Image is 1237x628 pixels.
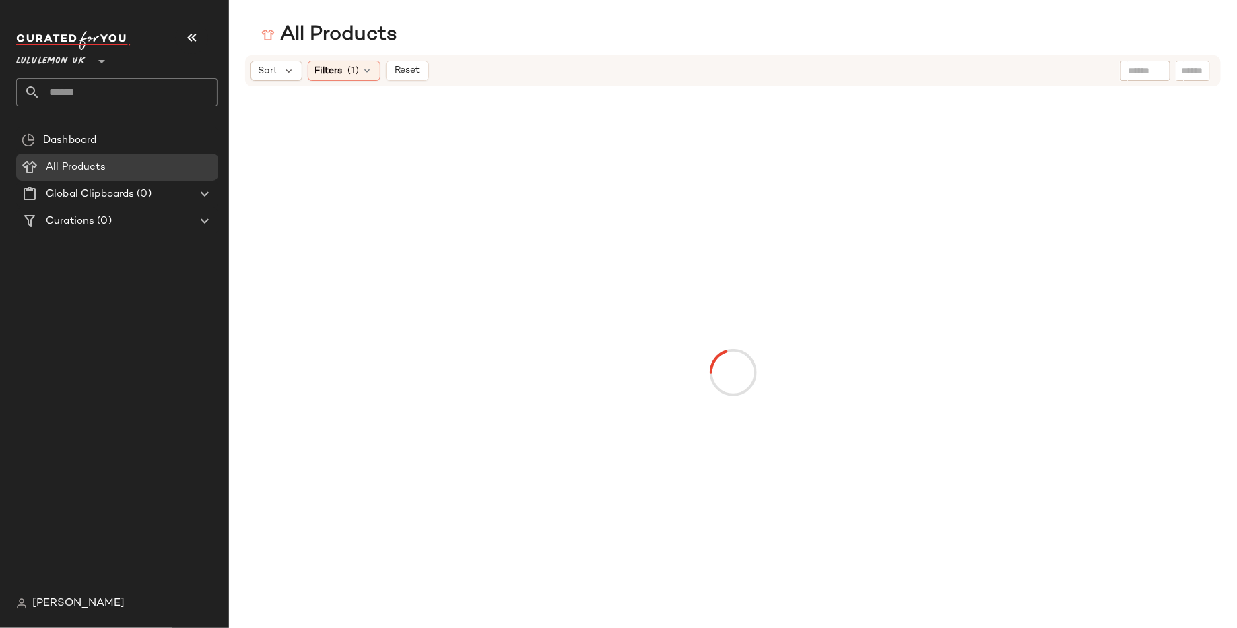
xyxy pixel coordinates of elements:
[315,64,343,78] span: Filters
[46,187,134,202] span: Global Clipboards
[43,133,96,148] span: Dashboard
[46,160,106,175] span: All Products
[16,31,131,50] img: cfy_white_logo.C9jOOHJF.svg
[261,22,397,49] div: All Products
[16,598,27,609] img: svg%3e
[46,214,94,229] span: Curations
[261,28,275,42] img: svg%3e
[32,596,125,612] span: [PERSON_NAME]
[16,46,86,70] span: Lululemon UK
[22,133,35,147] img: svg%3e
[94,214,111,229] span: (0)
[386,61,429,81] button: Reset
[394,65,420,76] span: Reset
[134,187,151,202] span: (0)
[258,64,277,78] span: Sort
[348,64,360,78] span: (1)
